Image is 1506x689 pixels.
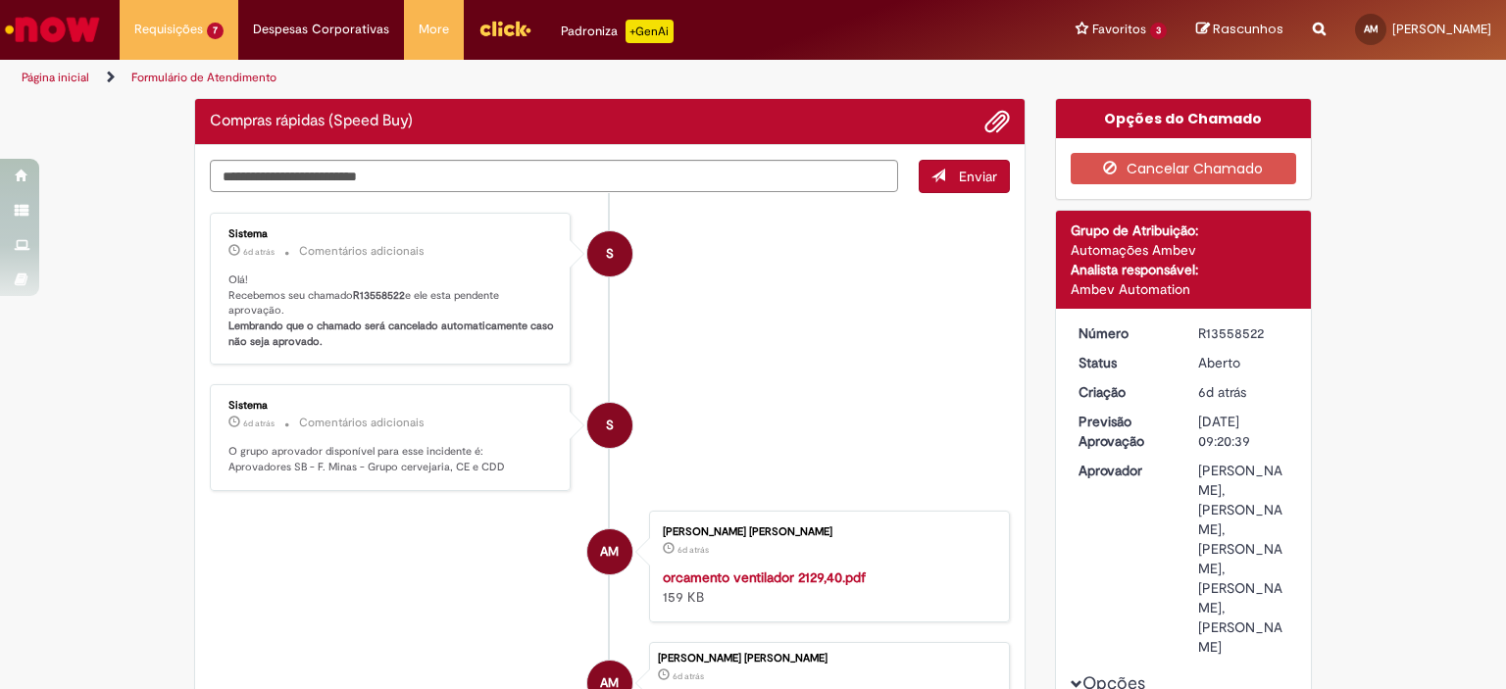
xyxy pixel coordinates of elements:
[1071,153,1297,184] button: Cancelar Chamado
[1071,260,1297,279] div: Analista responsável:
[1198,461,1289,657] div: [PERSON_NAME], [PERSON_NAME], [PERSON_NAME], [PERSON_NAME], [PERSON_NAME]
[663,567,989,607] div: 159 KB
[959,168,997,185] span: Enviar
[22,70,89,85] a: Página inicial
[228,319,557,349] b: Lembrando que o chamado será cancelado automaticamente caso não seja aprovado.
[678,544,709,556] span: 6d atrás
[626,20,674,43] p: +GenAi
[919,160,1010,193] button: Enviar
[658,653,999,664] div: [PERSON_NAME] [PERSON_NAME]
[663,568,866,586] a: orcamento ventilador 2129,40.pdf
[1071,279,1297,299] div: Ambev Automation
[1364,23,1379,35] span: AM
[678,544,709,556] time: 23/09/2025 11:20:26
[1064,353,1184,372] dt: Status
[207,23,224,39] span: 7
[228,444,555,474] p: O grupo aprovador disponível para esse incidente é: Aprovadores SB - F. Minas - Grupo cervejaria,...
[1064,412,1184,451] dt: Previsão Aprovação
[1198,382,1289,402] div: 23/09/2025 11:20:39
[606,402,614,449] span: S
[299,243,425,260] small: Comentários adicionais
[561,20,674,43] div: Padroniza
[600,528,619,575] span: AM
[353,288,405,303] b: R13558522
[1064,323,1184,343] dt: Número
[2,10,103,49] img: ServiceNow
[1071,240,1297,260] div: Automações Ambev
[1092,20,1146,39] span: Favoritos
[606,230,614,277] span: S
[243,246,275,258] span: 6d atrás
[243,418,275,429] span: 6d atrás
[587,231,632,276] div: System
[1071,221,1297,240] div: Grupo de Atribuição:
[1392,21,1491,37] span: [PERSON_NAME]
[984,109,1010,134] button: Adicionar anexos
[15,60,989,96] ul: Trilhas de página
[210,113,413,130] h2: Compras rápidas (Speed Buy) Histórico de tíquete
[1198,353,1289,372] div: Aberto
[131,70,276,85] a: Formulário de Atendimento
[1056,99,1312,138] div: Opções do Chamado
[210,160,898,193] textarea: Digite sua mensagem aqui...
[1196,21,1283,39] a: Rascunhos
[478,14,531,43] img: click_logo_yellow_360x200.png
[419,20,449,39] span: More
[1198,383,1246,401] time: 23/09/2025 11:20:39
[253,20,389,39] span: Despesas Corporativas
[673,670,704,682] time: 23/09/2025 11:20:39
[243,246,275,258] time: 23/09/2025 11:20:51
[587,403,632,448] div: System
[1064,382,1184,402] dt: Criação
[299,415,425,431] small: Comentários adicionais
[1198,383,1246,401] span: 6d atrás
[228,228,555,240] div: Sistema
[1150,23,1167,39] span: 3
[673,670,704,682] span: 6d atrás
[134,20,203,39] span: Requisições
[228,272,555,350] p: Olá! Recebemos seu chamado e ele esta pendente aprovação.
[228,400,555,412] div: Sistema
[243,418,275,429] time: 23/09/2025 11:20:48
[1064,461,1184,480] dt: Aprovador
[587,529,632,574] div: Ana Paula Antunes Parreiras Augusta Magalhaes
[1198,412,1289,451] div: [DATE] 09:20:39
[1213,20,1283,38] span: Rascunhos
[1198,323,1289,343] div: R13558522
[663,526,989,538] div: [PERSON_NAME] [PERSON_NAME]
